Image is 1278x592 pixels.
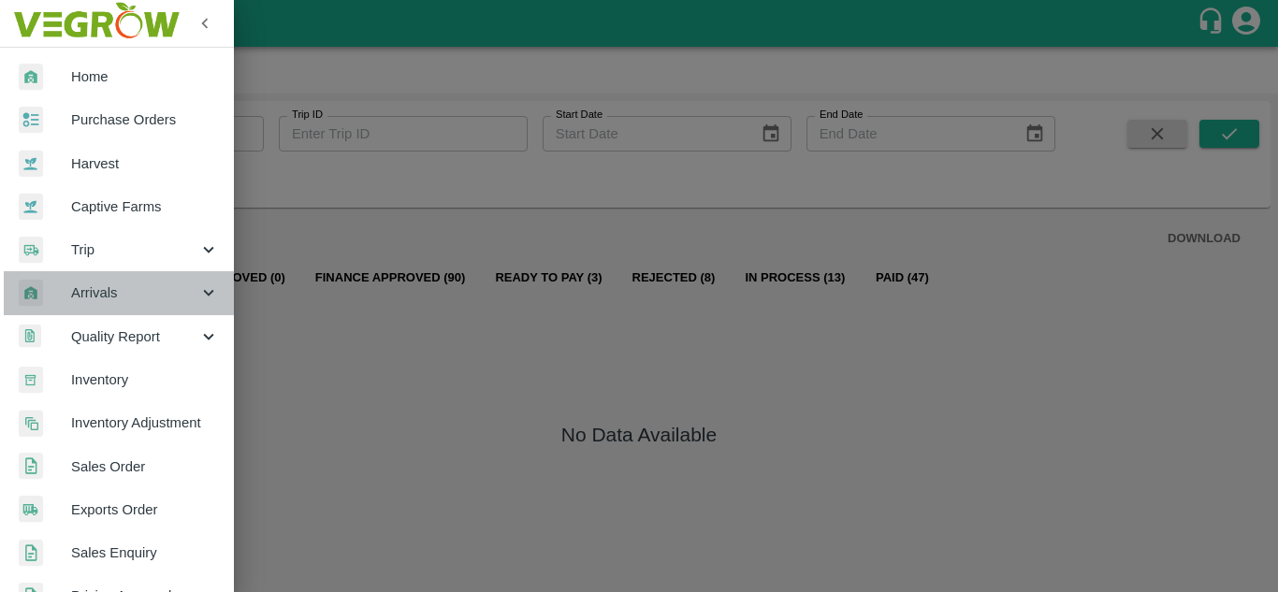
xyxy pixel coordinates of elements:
[71,542,219,563] span: Sales Enquiry
[19,325,41,348] img: qualityReport
[19,496,43,523] img: shipments
[71,153,219,174] span: Harvest
[19,453,43,480] img: sales
[19,64,43,91] img: whArrival
[71,109,219,130] span: Purchase Orders
[19,107,43,134] img: reciept
[19,410,43,437] img: inventory
[71,369,219,390] span: Inventory
[19,150,43,178] img: harvest
[19,237,43,264] img: delivery
[71,239,198,260] span: Trip
[19,280,43,307] img: whArrival
[71,326,198,347] span: Quality Report
[19,367,43,394] img: whInventory
[71,412,219,433] span: Inventory Adjustment
[71,196,219,217] span: Captive Farms
[71,66,219,87] span: Home
[71,282,198,303] span: Arrivals
[71,456,219,477] span: Sales Order
[19,193,43,221] img: harvest
[19,540,43,567] img: sales
[71,499,219,520] span: Exports Order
